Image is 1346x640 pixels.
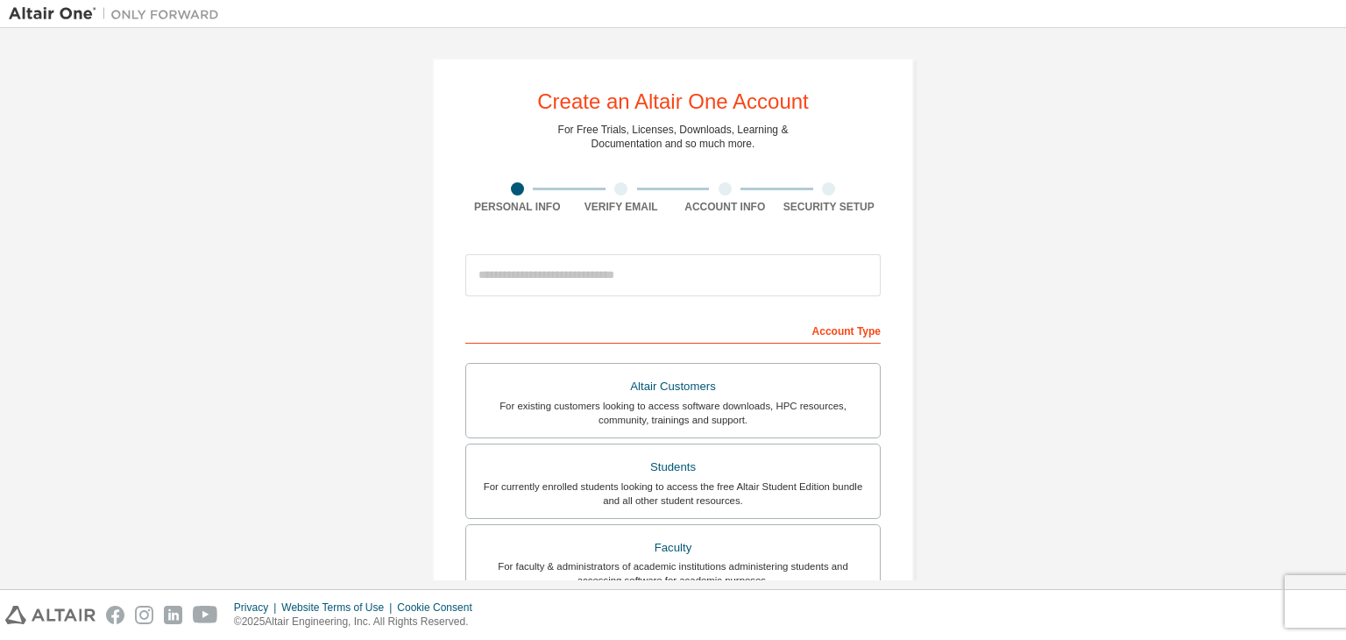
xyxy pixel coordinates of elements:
[5,606,96,624] img: altair_logo.svg
[477,480,869,508] div: For currently enrolled students looking to access the free Altair Student Edition bundle and all ...
[465,316,881,344] div: Account Type
[397,601,482,615] div: Cookie Consent
[193,606,218,624] img: youtube.svg
[673,200,777,214] div: Account Info
[477,455,869,480] div: Students
[477,374,869,399] div: Altair Customers
[777,200,882,214] div: Security Setup
[537,91,809,112] div: Create an Altair One Account
[477,559,869,587] div: For faculty & administrators of academic institutions administering students and accessing softwa...
[281,601,397,615] div: Website Terms of Use
[234,615,483,629] p: © 2025 Altair Engineering, Inc. All Rights Reserved.
[135,606,153,624] img: instagram.svg
[234,601,281,615] div: Privacy
[106,606,124,624] img: facebook.svg
[9,5,228,23] img: Altair One
[477,536,869,560] div: Faculty
[477,399,869,427] div: For existing customers looking to access software downloads, HPC resources, community, trainings ...
[570,200,674,214] div: Verify Email
[558,123,789,151] div: For Free Trials, Licenses, Downloads, Learning & Documentation and so much more.
[465,200,570,214] div: Personal Info
[164,606,182,624] img: linkedin.svg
